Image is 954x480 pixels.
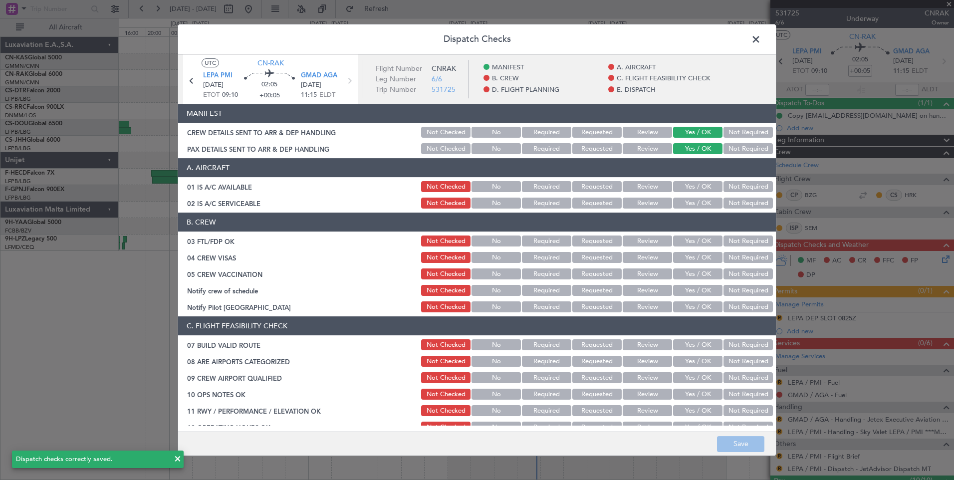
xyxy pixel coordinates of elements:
button: Not Required [723,181,773,192]
button: Not Required [723,236,773,246]
button: Not Required [723,252,773,263]
button: Not Required [723,339,773,350]
button: Not Required [723,285,773,296]
button: Not Required [723,127,773,138]
div: Dispatch checks correctly saved. [16,455,169,465]
button: Not Required [723,301,773,312]
button: Not Required [723,372,773,383]
button: Not Required [723,143,773,154]
button: Not Required [723,405,773,416]
button: Not Required [723,198,773,209]
button: Not Required [723,356,773,367]
button: Not Required [723,389,773,400]
button: Not Required [723,268,773,279]
header: Dispatch Checks [178,24,776,54]
button: Not Required [723,422,773,433]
